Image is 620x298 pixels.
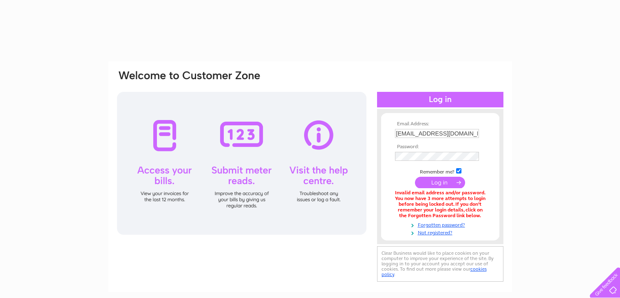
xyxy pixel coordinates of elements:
[393,167,488,175] td: Remember me?
[415,177,465,188] input: Submit
[393,121,488,127] th: Email Address:
[395,190,485,218] div: Invalid email address and/or password. You now have 3 more attempts to login before being locked ...
[393,144,488,150] th: Password:
[395,220,488,228] a: Forgotten password?
[382,266,487,277] a: cookies policy
[395,228,488,236] a: Not registered?
[377,246,503,282] div: Clear Business would like to place cookies on your computer to improve your experience of the sit...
